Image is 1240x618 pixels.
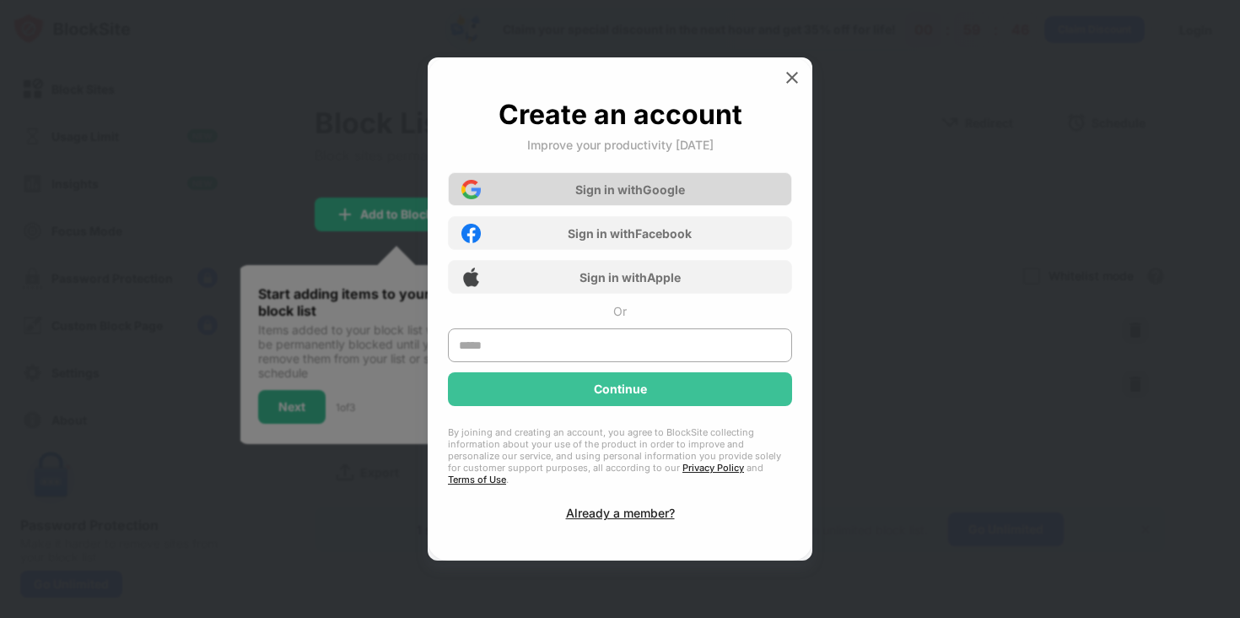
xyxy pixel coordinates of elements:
div: Continue [594,382,647,396]
div: By joining and creating an account, you agree to BlockSite collecting information about your use ... [448,426,792,485]
img: google-icon.png [461,180,481,199]
div: Or [613,304,627,318]
a: Terms of Use [448,474,506,485]
div: Improve your productivity [DATE] [527,138,714,152]
div: Already a member? [566,506,675,520]
div: Sign in with Facebook [568,226,692,241]
a: Privacy Policy [682,462,744,474]
div: Sign in with Google [575,182,685,197]
img: apple-icon.png [461,268,481,287]
div: Sign in with Apple [580,270,681,285]
div: Create an account [499,98,742,131]
img: facebook-icon.png [461,224,481,243]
